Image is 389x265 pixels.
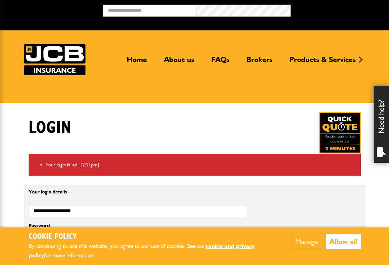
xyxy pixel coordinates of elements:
[29,232,273,242] h2: Cookie Policy
[374,86,389,163] div: Need help?
[46,161,356,169] li: Your login failed [12:21pm]
[291,5,384,14] button: Broker Login
[122,55,152,69] a: Home
[292,234,321,249] button: Manage
[29,243,255,259] a: cookie and privacy policy
[24,44,85,75] img: JCB Insurance Services logo
[159,55,199,69] a: About us
[29,118,71,138] h1: Login
[285,55,360,69] a: Products & Services
[326,234,361,249] button: Allow all
[29,223,247,228] label: Password
[29,189,247,194] p: Your login details
[319,112,361,154] img: Quick Quote
[24,44,85,75] a: JCB Insurance Services
[29,242,273,260] p: By continuing to use this website, you agree to our use of cookies. See our for more information.
[242,55,277,69] a: Brokers
[207,55,234,69] a: FAQs
[319,112,361,154] a: Get your insurance quote in just 2-minutes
